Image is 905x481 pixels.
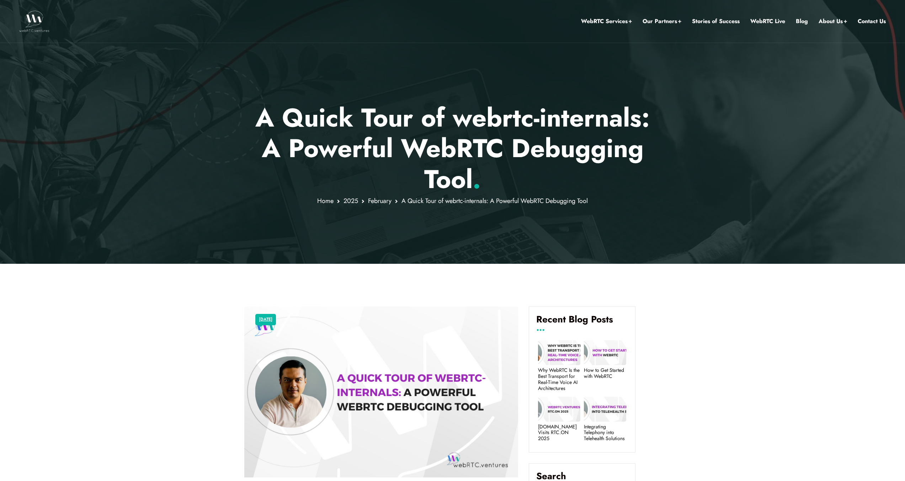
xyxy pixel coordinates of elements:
a: February [368,196,392,205]
a: Why WebRTC Is the Best Transport for Real-Time Voice AI Architectures [538,367,580,391]
a: Stories of Success [692,17,740,26]
a: About Us [819,17,847,26]
img: WebRTC.ventures [19,11,49,32]
h4: Recent Blog Posts [536,314,628,330]
a: [DATE] [259,315,272,324]
h1: A Quick Tour of webrtc-internals: A Powerful WebRTC Debugging Tool [244,102,661,194]
span: . [473,161,481,198]
a: Contact Us [858,17,886,26]
a: WebRTC Services [581,17,632,26]
a: How to Get Started with WebRTC [584,367,626,379]
a: Home [317,196,334,205]
a: WebRTC Live [750,17,785,26]
a: Blog [796,17,808,26]
a: Our Partners [643,17,681,26]
a: 2025 [344,196,358,205]
span: A Quick Tour of webrtc-internals: A Powerful WebRTC Debugging Tool [401,196,588,205]
a: [DOMAIN_NAME] Visits RTC.ON 2025 [538,424,580,442]
a: Integrating Telephony into Telehealth Solutions [584,424,626,442]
